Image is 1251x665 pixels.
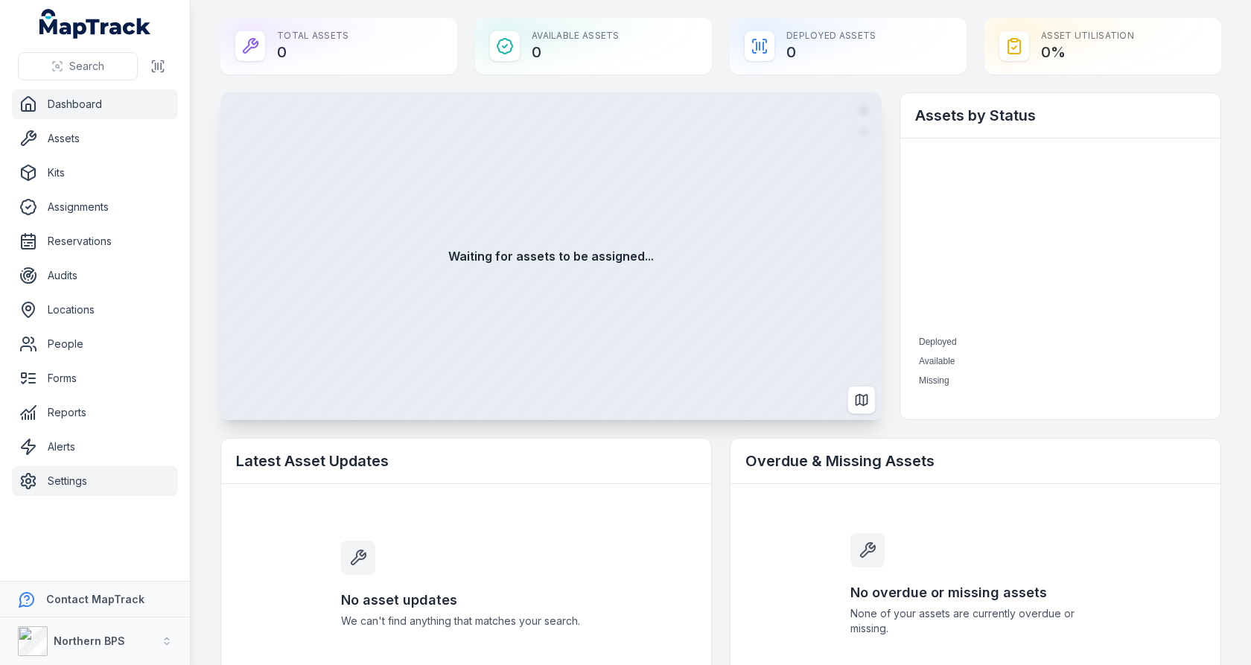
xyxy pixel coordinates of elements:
[12,158,178,188] a: Kits
[919,337,957,347] span: Deployed
[12,466,178,496] a: Settings
[915,105,1206,126] h2: Assets by Status
[12,398,178,427] a: Reports
[850,606,1101,636] span: None of your assets are currently overdue or missing.
[448,247,654,265] strong: Waiting for assets to be assigned...
[12,89,178,119] a: Dashboard
[39,9,151,39] a: MapTrack
[18,52,138,80] button: Search
[12,226,178,256] a: Reservations
[12,329,178,359] a: People
[12,192,178,222] a: Assignments
[919,375,949,386] span: Missing
[919,356,955,366] span: Available
[745,451,1206,471] h2: Overdue & Missing Assets
[12,124,178,153] a: Assets
[847,386,876,414] button: Switch to Map View
[341,614,591,629] span: We can't find anything that matches your search.
[46,593,144,605] strong: Contact MapTrack
[54,634,125,647] strong: Northern BPS
[12,295,178,325] a: Locations
[12,432,178,462] a: Alerts
[850,582,1101,603] h3: No overdue or missing assets
[236,451,696,471] h2: Latest Asset Updates
[341,590,591,611] h3: No asset updates
[12,261,178,290] a: Audits
[12,363,178,393] a: Forms
[69,59,104,74] span: Search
